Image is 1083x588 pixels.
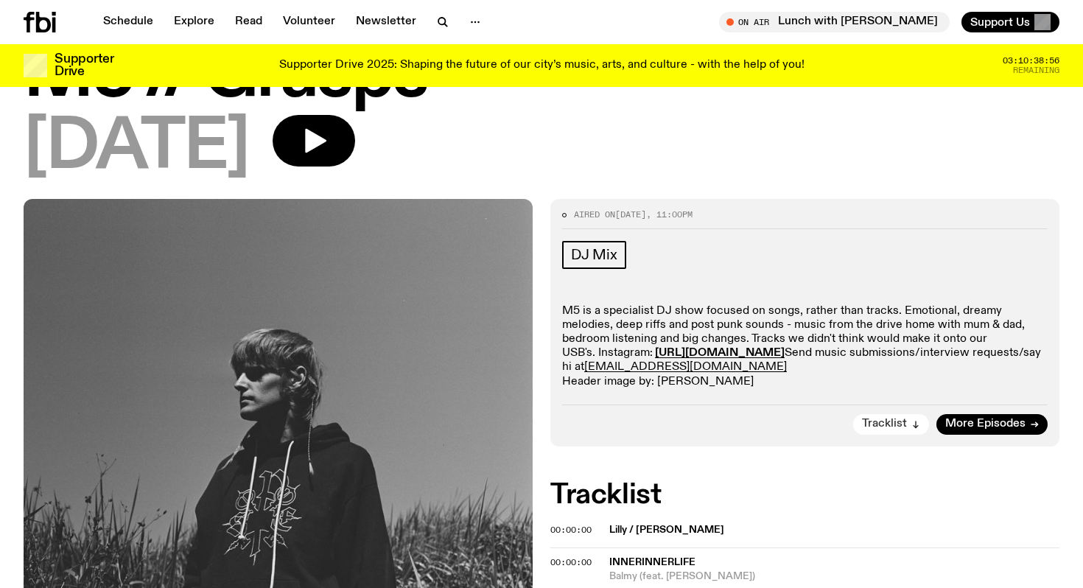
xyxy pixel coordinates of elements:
span: Lilly / [PERSON_NAME] [609,523,1051,537]
span: , 11:00pm [646,209,693,220]
h1: M5 // Grasps [24,43,1059,109]
span: innerinnerlife [609,557,695,567]
a: Volunteer [274,12,344,32]
p: Supporter Drive 2025: Shaping the future of our city’s music, arts, and culture - with the help o... [279,59,805,72]
span: More Episodes [945,419,1026,430]
span: Balmy (feat. [PERSON_NAME]) [609,570,1059,584]
p: M5 is a specialist DJ show focused on songs, rather than tracks. Emotional, dreamy melodies, deep... [562,304,1048,389]
span: 00:00:00 [550,524,592,536]
h3: Supporter Drive [55,53,113,78]
span: DJ Mix [571,247,617,263]
span: Remaining [1013,66,1059,74]
a: [EMAIL_ADDRESS][DOMAIN_NAME] [584,361,787,373]
a: Newsletter [347,12,425,32]
span: [DATE] [615,209,646,220]
a: [URL][DOMAIN_NAME] [655,347,785,359]
span: Aired on [574,209,615,220]
button: Tracklist [853,414,929,435]
button: Support Us [961,12,1059,32]
span: [DATE] [24,115,249,181]
button: 00:00:00 [550,559,592,567]
a: Explore [165,12,223,32]
a: More Episodes [936,414,1048,435]
a: Schedule [94,12,162,32]
button: On AirLunch with [PERSON_NAME] [719,12,950,32]
span: 03:10:38:56 [1003,57,1059,65]
span: Tracklist [862,419,907,430]
span: Support Us [970,15,1030,29]
a: Read [226,12,271,32]
a: DJ Mix [562,241,626,269]
button: 00:00:00 [550,526,592,534]
h2: Tracklist [550,482,1059,508]
span: 00:00:00 [550,556,592,568]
